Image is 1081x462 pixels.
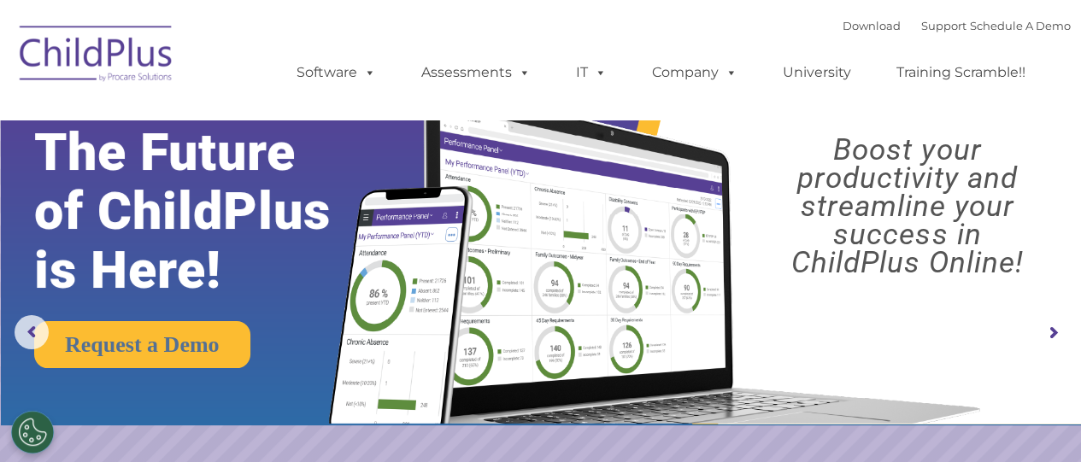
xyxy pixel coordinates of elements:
[921,19,966,32] a: Support
[970,19,1071,32] a: Schedule A Demo
[404,56,548,90] a: Assessments
[766,56,868,90] a: University
[843,19,1071,32] font: |
[11,411,54,453] button: Cookies Settings
[635,56,755,90] a: Company
[238,113,290,126] span: Last name
[34,321,250,368] a: Request a Demo
[879,56,1043,90] a: Training Scramble!!
[279,56,393,90] a: Software
[747,136,1067,277] rs-layer: Boost your productivity and streamline your success in ChildPlus Online!
[559,56,624,90] a: IT
[238,183,310,196] span: Phone number
[843,19,901,32] a: Download
[11,14,182,99] img: ChildPlus by Procare Solutions
[34,123,379,300] rs-layer: The Future of ChildPlus is Here!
